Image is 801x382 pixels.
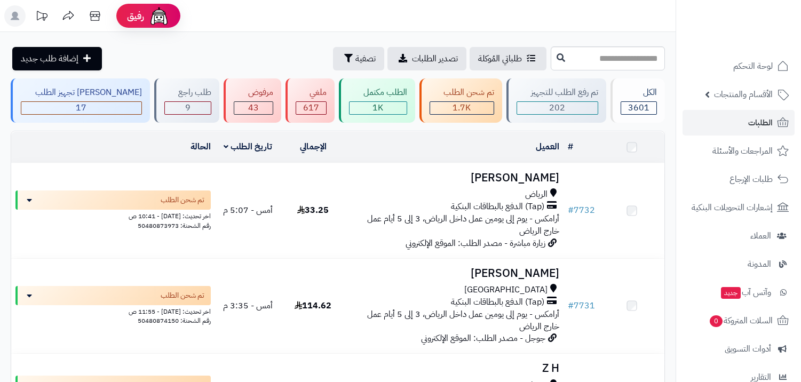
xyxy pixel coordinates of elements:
[683,308,795,333] a: السلات المتروكة0
[683,195,795,220] a: إشعارات التحويلات البنكية
[412,52,458,65] span: تصدير الطلبات
[504,78,608,123] a: تم رفع الطلب للتجهيز 202
[683,166,795,192] a: طلبات الإرجاع
[748,257,771,272] span: المدونة
[355,52,376,65] span: تصفية
[720,285,771,300] span: وآتس آب
[692,200,773,215] span: إشعارات التحويلات البنكية
[621,86,657,99] div: الكل
[710,315,723,327] span: 0
[234,86,273,99] div: مرفوض
[568,204,595,217] a: #7732
[733,59,773,74] span: لوحة التحكم
[21,102,141,114] div: 17
[127,10,144,22] span: رفيق
[387,47,466,70] a: تصدير الطلبات
[728,25,791,47] img: logo-2.png
[367,308,559,333] span: أرامكس - يوم إلى يومين عمل داخل الرياض، 3 إلى 5 أيام عمل خارج الرياض
[470,47,546,70] a: طلباتي المُوكلة
[165,102,211,114] div: 9
[628,101,649,114] span: 3601
[223,299,273,312] span: أمس - 3:35 م
[333,47,384,70] button: تصفية
[421,332,545,345] span: جوجل - مصدر الطلب: الموقع الإلكتروني
[15,210,211,221] div: اخر تحديث: [DATE] - 10:41 ص
[350,102,407,114] div: 1049
[568,299,574,312] span: #
[568,140,573,153] a: #
[350,172,559,184] h3: [PERSON_NAME]
[683,336,795,362] a: أدوات التسويق
[683,223,795,249] a: العملاء
[164,86,212,99] div: طلب راجع
[185,101,191,114] span: 9
[161,290,204,301] span: تم شحن الطلب
[221,78,283,123] a: مرفوض 43
[9,78,152,123] a: [PERSON_NAME] تجهيز الطلب 17
[367,212,559,237] span: أرامكس - يوم إلى يومين عمل داخل الرياض، 3 إلى 5 أيام عمل خارج الرياض
[223,204,273,217] span: أمس - 5:07 م
[430,86,495,99] div: تم شحن الطلب
[138,221,211,230] span: رقم الشحنة: 50480873973
[568,204,574,217] span: #
[729,172,773,187] span: طلبات الإرجاع
[453,101,471,114] span: 1.7K
[683,53,795,79] a: لوحة التحكم
[350,362,559,375] h3: Z H
[549,101,565,114] span: 202
[138,316,211,325] span: رقم الشحنة: 50480874150
[372,101,383,114] span: 1K
[478,52,522,65] span: طلباتي المُوكلة
[712,144,773,158] span: المراجعات والأسئلة
[750,228,771,243] span: العملاء
[161,195,204,205] span: تم شحن الطلب
[464,284,548,296] span: [GEOGRAPHIC_DATA]
[748,115,773,130] span: الطلبات
[350,267,559,280] h3: [PERSON_NAME]
[417,78,505,123] a: تم شحن الطلب 1.7K
[714,87,773,102] span: الأقسام والمنتجات
[683,251,795,277] a: المدونة
[296,86,327,99] div: ملغي
[451,296,544,308] span: (Tap) الدفع بالبطاقات البنكية
[517,86,598,99] div: تم رفع الطلب للتجهيز
[517,102,598,114] div: 202
[21,86,142,99] div: [PERSON_NAME] تجهيز الطلب
[76,101,86,114] span: 17
[608,78,668,123] a: الكل3601
[303,101,319,114] span: 617
[300,140,327,153] a: الإجمالي
[725,341,771,356] span: أدوات التسويق
[430,102,494,114] div: 1664
[337,78,417,123] a: الطلب مكتمل 1K
[12,47,102,70] a: إضافة طلب جديد
[248,101,259,114] span: 43
[21,52,78,65] span: إضافة طلب جديد
[406,237,545,250] span: زيارة مباشرة - مصدر الطلب: الموقع الإلكتروني
[709,313,773,328] span: السلات المتروكة
[296,102,327,114] div: 617
[525,188,548,201] span: الرياض
[191,140,211,153] a: الحالة
[297,204,329,217] span: 33.25
[568,299,595,312] a: #7731
[283,78,337,123] a: ملغي 617
[721,287,741,299] span: جديد
[683,280,795,305] a: وآتس آبجديد
[295,299,331,312] span: 114.62
[224,140,272,153] a: تاريخ الطلب
[536,140,559,153] a: العميل
[234,102,273,114] div: 43
[451,201,544,213] span: (Tap) الدفع بالبطاقات البنكية
[28,5,55,29] a: تحديثات المنصة
[683,110,795,136] a: الطلبات
[683,138,795,164] a: المراجعات والأسئلة
[349,86,407,99] div: الطلب مكتمل
[152,78,222,123] a: طلب راجع 9
[15,305,211,316] div: اخر تحديث: [DATE] - 11:55 ص
[148,5,170,27] img: ai-face.png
